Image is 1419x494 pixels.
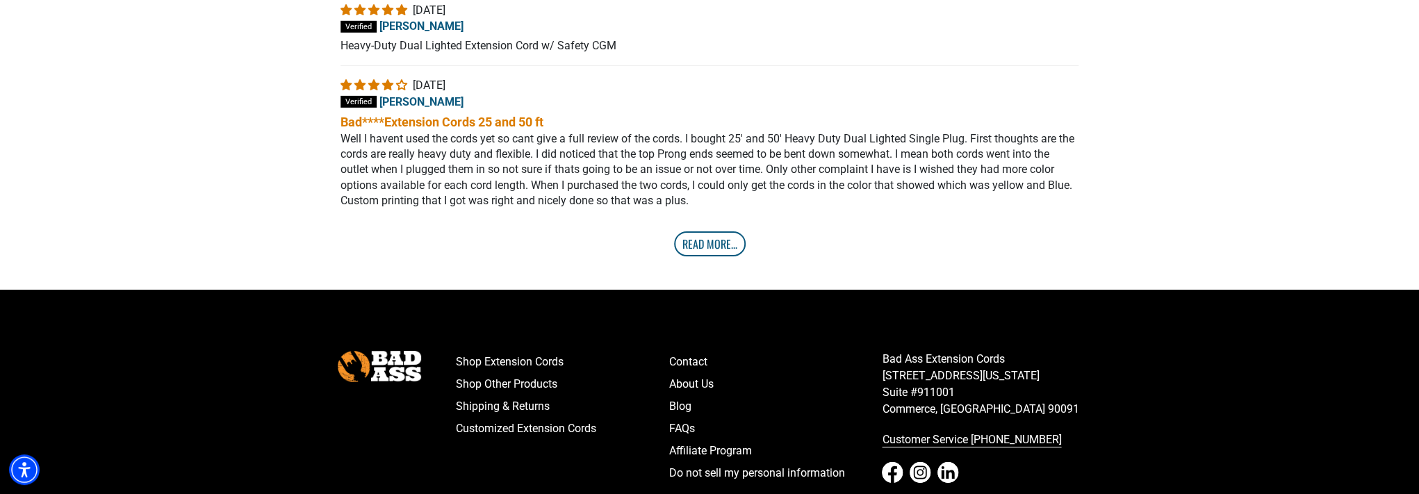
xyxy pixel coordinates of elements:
p: Heavy-Duty Dual Lighted Extension Cord w/ Safety CGM [341,38,1078,53]
span: 4 star review [341,79,410,92]
a: Blog [669,395,883,418]
a: Instagram - open in a new tab [910,462,930,483]
p: Well I havent used the cords yet so cant give a full review of the cords. I bought 25' and 50' He... [341,131,1078,209]
span: [PERSON_NAME] [379,95,464,108]
a: Read More... [674,231,746,256]
a: Customized Extension Cords [456,418,669,440]
span: [DATE] [413,79,445,92]
a: Do not sell my personal information [669,462,883,484]
a: Affiliate Program [669,440,883,462]
p: Bad Ass Extension Cords [STREET_ADDRESS][US_STATE] Suite #911001 Commerce, [GEOGRAPHIC_DATA] 90091 [882,351,1095,418]
a: FAQs [669,418,883,440]
span: 5 star review [341,3,410,17]
span: [PERSON_NAME] [379,20,464,33]
a: About Us [669,373,883,395]
a: Shipping & Returns [456,395,669,418]
a: Shop Other Products [456,373,669,395]
a: call 833-674-1699 [882,429,1095,451]
div: Accessibility Menu [9,454,40,485]
a: Facebook - open in a new tab [882,462,903,483]
a: Shop Extension Cords [456,351,669,373]
a: LinkedIn - open in a new tab [937,462,958,483]
b: Bad Extension Cords 25 and 50 ft [341,113,1078,131]
img: Bad Ass Extension Cords [338,351,421,382]
a: Contact [669,351,883,373]
span: [DATE] [413,3,445,17]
